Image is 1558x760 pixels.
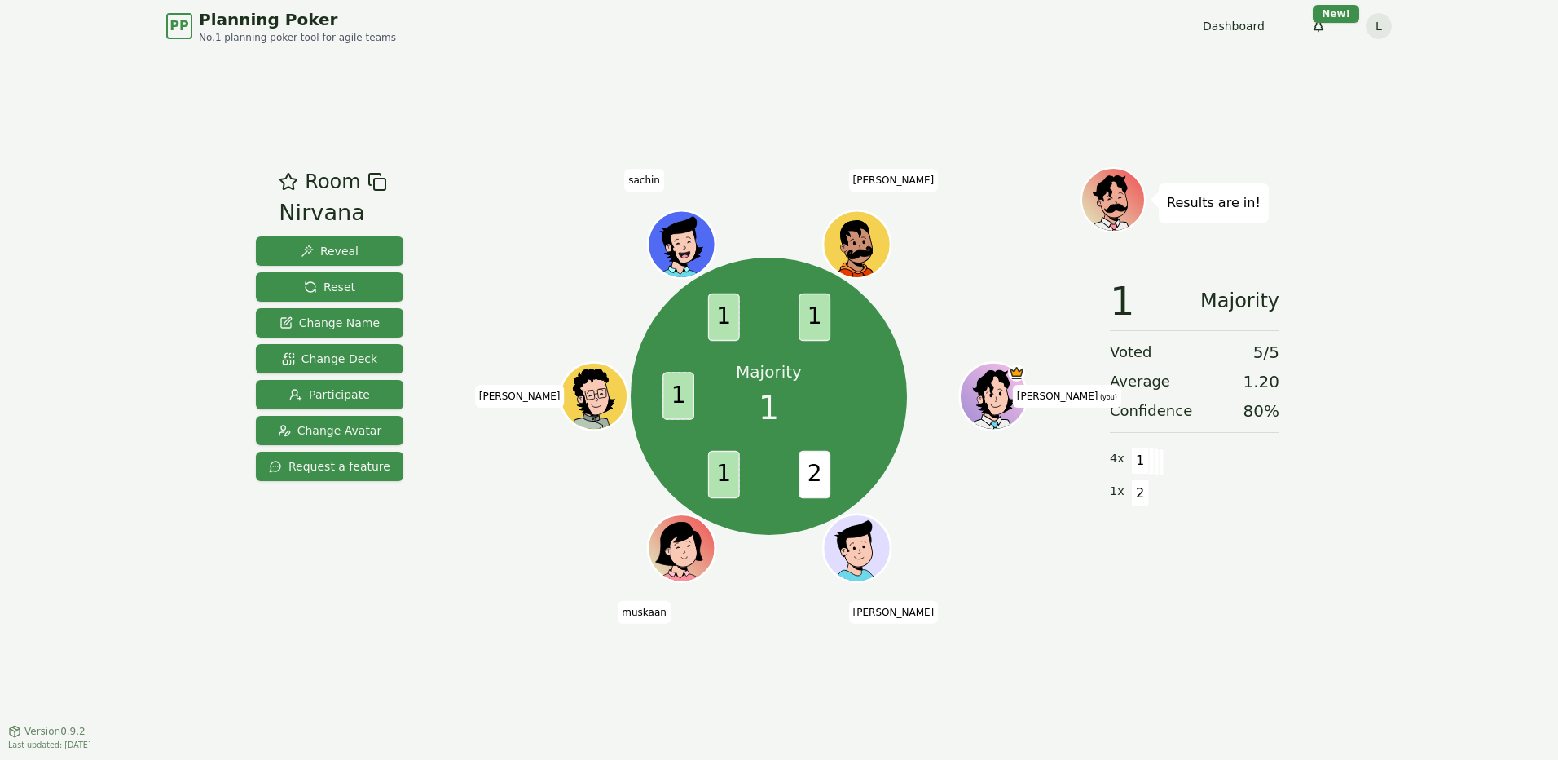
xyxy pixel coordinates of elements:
span: Majority [1200,281,1279,320]
span: Change Avatar [278,422,382,439]
span: Change Name [279,315,380,331]
button: Add as favourite [279,167,298,197]
span: 1.20 [1243,370,1279,393]
span: Room [305,167,360,197]
button: Reveal [256,236,403,266]
span: 1 x [1110,483,1124,501]
span: (you) [1098,394,1117,401]
span: Voted [1110,341,1152,364]
button: Reset [256,272,403,302]
span: Reset [304,279,355,295]
span: Click to change your name [1013,385,1121,408]
a: Dashboard [1203,18,1265,34]
span: 1 [759,383,779,432]
a: PPPlanning PokerNo.1 planning poker tool for agile teams [166,8,396,44]
span: Planning Poker [199,8,396,31]
button: Request a feature [256,452,403,481]
button: Version0.9.2 [8,725,86,738]
span: 80 % [1243,400,1279,422]
span: 1 [662,373,694,420]
span: Version 0.9.2 [24,725,86,738]
span: Confidence [1110,400,1192,422]
div: New! [1313,5,1359,23]
button: Change Deck [256,344,403,373]
button: Click to change your avatar [962,365,1025,428]
span: 2 [799,451,830,498]
span: Reveal [301,243,359,259]
span: 1 [707,294,739,341]
span: 1 [1110,281,1135,320]
div: Nirvana [279,197,386,230]
span: Click to change your name [624,169,664,192]
span: 1 [707,451,739,498]
span: Click to change your name [475,385,565,408]
span: Last updated: [DATE] [8,740,91,749]
button: L [1366,13,1392,39]
span: PP [169,16,188,36]
button: Participate [256,380,403,409]
span: Lokesh is the host [1008,365,1025,382]
p: Results are in! [1167,192,1261,214]
button: Change Avatar [256,416,403,445]
span: 4 x [1110,450,1124,468]
span: Participate [289,387,370,403]
span: Click to change your name [618,601,671,624]
span: 1 [799,294,830,341]
span: Click to change your name [849,169,939,192]
span: 1 [1131,447,1150,475]
span: 5 / 5 [1253,341,1279,364]
p: Majority [736,360,802,383]
button: New! [1304,11,1333,41]
span: Request a feature [269,458,390,475]
span: Click to change your name [849,601,939,624]
span: 2 [1131,479,1150,507]
span: Change Deck [282,351,377,367]
button: Change Name [256,308,403,338]
span: Average [1110,370,1170,393]
span: No.1 planning poker tool for agile teams [199,31,396,44]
